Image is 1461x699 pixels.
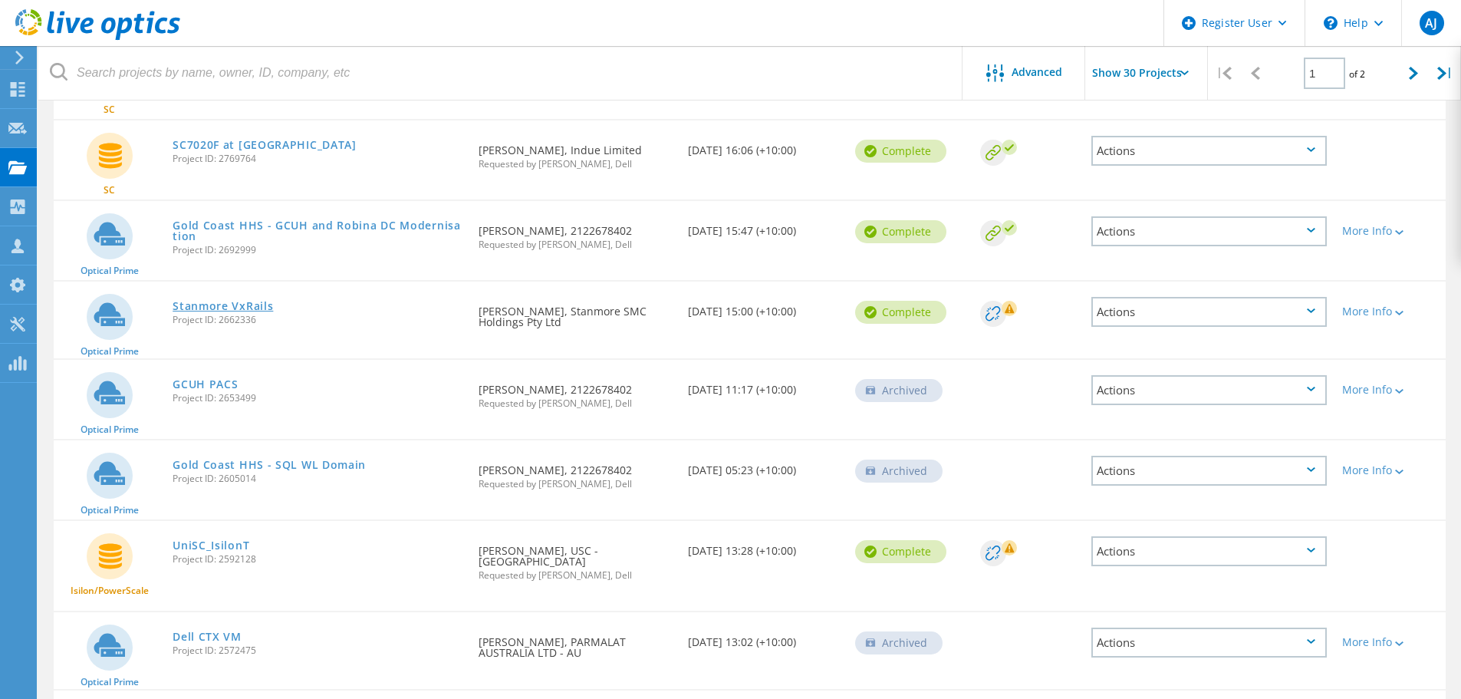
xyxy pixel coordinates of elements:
[173,474,463,483] span: Project ID: 2605014
[471,440,679,504] div: [PERSON_NAME], 2122678402
[1430,46,1461,101] div: |
[173,315,463,325] span: Project ID: 2662336
[855,460,943,483] div: Archived
[1091,628,1327,658] div: Actions
[479,571,672,580] span: Requested by [PERSON_NAME], Dell
[479,399,672,408] span: Requested by [PERSON_NAME], Dell
[855,540,946,563] div: Complete
[81,506,139,515] span: Optical Prime
[81,347,139,356] span: Optical Prime
[173,379,238,390] a: GCUH PACS
[855,631,943,654] div: Archived
[1342,306,1438,317] div: More Info
[855,140,946,163] div: Complete
[471,521,679,595] div: [PERSON_NAME], USC - [GEOGRAPHIC_DATA]
[479,480,672,489] span: Requested by [PERSON_NAME], Dell
[173,540,249,551] a: UniSC_IsilonT
[680,521,847,572] div: [DATE] 13:28 (+10:00)
[471,282,679,343] div: [PERSON_NAME], Stanmore SMC Holdings Pty Ltd
[855,379,943,402] div: Archived
[104,105,115,114] span: SC
[173,555,463,564] span: Project ID: 2592128
[1342,384,1438,395] div: More Info
[855,301,946,324] div: Complete
[1091,456,1327,486] div: Actions
[1342,226,1438,236] div: More Info
[1012,67,1062,77] span: Advanced
[104,186,115,195] span: SC
[471,201,679,265] div: [PERSON_NAME], 2122678402
[479,160,672,169] span: Requested by [PERSON_NAME], Dell
[479,240,672,249] span: Requested by [PERSON_NAME], Dell
[173,301,273,312] a: Stanmore VxRails
[1091,136,1327,166] div: Actions
[173,460,366,470] a: Gold Coast HHS - SQL WL Domain
[173,631,242,642] a: Dell CTX VM
[1091,216,1327,246] div: Actions
[1425,17,1437,29] span: AJ
[1091,297,1327,327] div: Actions
[1349,68,1365,81] span: of 2
[1091,375,1327,405] div: Actions
[1091,536,1327,566] div: Actions
[71,586,149,595] span: Isilon/PowerScale
[173,140,357,150] a: SC7020F at [GEOGRAPHIC_DATA]
[680,440,847,491] div: [DATE] 05:23 (+10:00)
[680,282,847,332] div: [DATE] 15:00 (+10:00)
[471,612,679,674] div: [PERSON_NAME], PARMALAT AUSTRALIA LTD - AU
[680,120,847,171] div: [DATE] 16:06 (+10:00)
[38,46,963,100] input: Search projects by name, owner, ID, company, etc
[173,154,463,163] span: Project ID: 2769764
[1208,46,1239,101] div: |
[81,266,139,275] span: Optical Prime
[173,220,463,242] a: Gold Coast HHS - GCUH and Robina DC Modernisation
[471,120,679,184] div: [PERSON_NAME], Indue Limited
[15,32,180,43] a: Live Optics Dashboard
[1342,465,1438,476] div: More Info
[855,220,946,243] div: Complete
[173,646,463,655] span: Project ID: 2572475
[1342,637,1438,648] div: More Info
[680,201,847,252] div: [DATE] 15:47 (+10:00)
[471,360,679,424] div: [PERSON_NAME], 2122678402
[81,425,139,434] span: Optical Prime
[173,246,463,255] span: Project ID: 2692999
[81,678,139,687] span: Optical Prime
[680,612,847,663] div: [DATE] 13:02 (+10:00)
[173,394,463,403] span: Project ID: 2653499
[680,360,847,410] div: [DATE] 11:17 (+10:00)
[1324,16,1338,30] svg: \n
